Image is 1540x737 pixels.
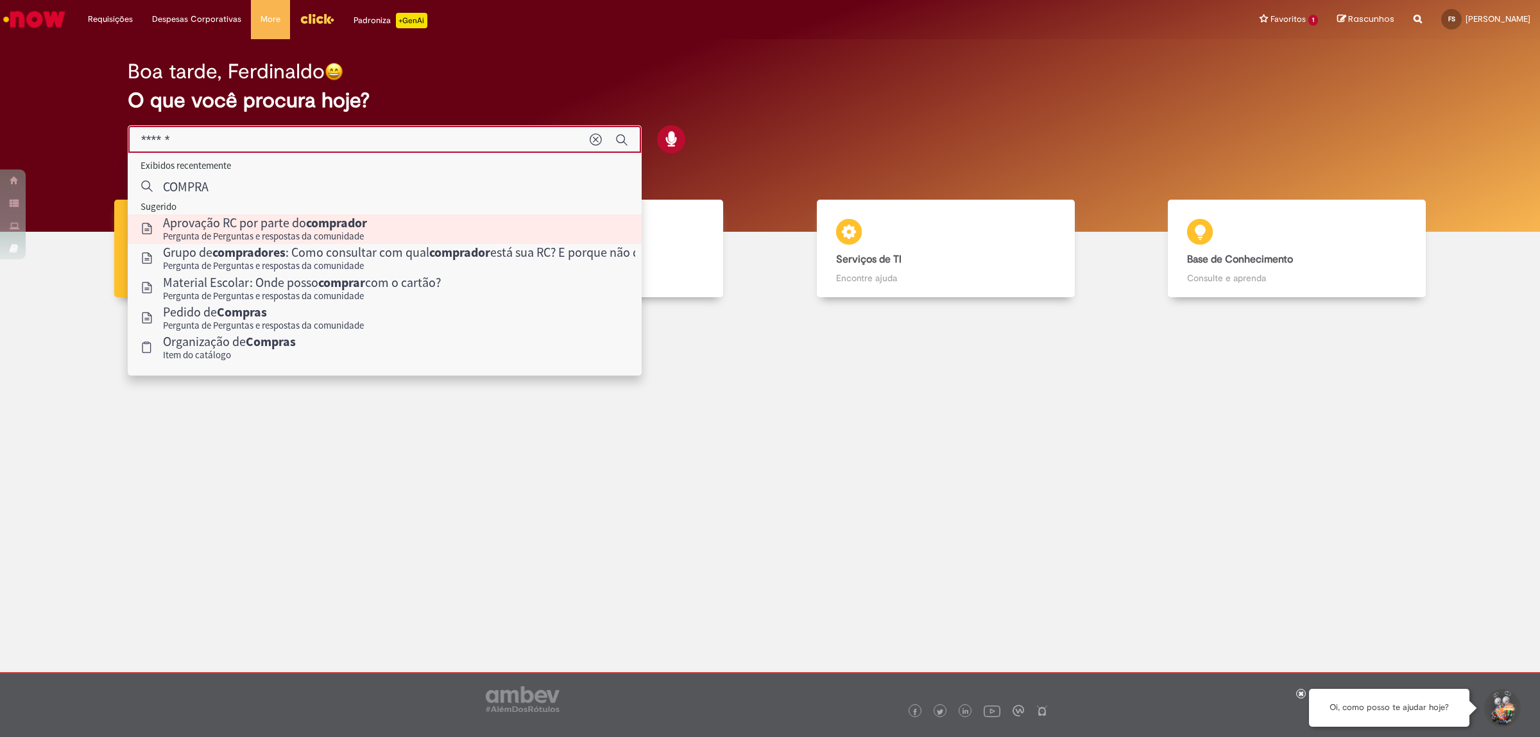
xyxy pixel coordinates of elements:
span: More [261,13,280,26]
a: Serviços de TI Encontre ajuda [770,200,1122,298]
img: logo_footer_youtube.png [984,702,1000,719]
a: Tirar dúvidas Tirar dúvidas com Lupi Assist e Gen Ai [67,200,419,298]
span: FS [1448,15,1455,23]
span: 1 [1308,15,1318,26]
span: Favoritos [1270,13,1306,26]
a: Base de Conhecimento Consulte e aprenda [1122,200,1473,298]
a: Rascunhos [1337,13,1394,26]
b: Serviços de TI [836,253,902,266]
button: Iniciar Conversa de Suporte [1482,689,1521,727]
img: logo_footer_twitter.png [937,709,943,715]
img: logo_footer_ambev_rotulo_gray.png [486,686,560,712]
span: Requisições [88,13,133,26]
div: Oi, como posso te ajudar hoje? [1309,689,1469,727]
p: Encontre ajuda [836,272,1056,284]
b: Base de Conhecimento [1187,253,1293,266]
img: ServiceNow [1,6,67,32]
h2: O que você procura hoje? [128,89,1412,112]
span: Despesas Corporativas [152,13,241,26]
img: logo_footer_facebook.png [912,709,918,715]
img: click_logo_yellow_360x200.png [300,9,334,28]
img: logo_footer_workplace.png [1013,705,1024,716]
span: [PERSON_NAME] [1466,13,1530,24]
div: Padroniza [354,13,427,28]
p: +GenAi [396,13,427,28]
img: logo_footer_linkedin.png [963,708,969,716]
h2: Boa tarde, Ferdinaldo [128,60,325,83]
span: Rascunhos [1348,13,1394,25]
img: happy-face.png [325,62,343,81]
img: logo_footer_naosei.png [1036,705,1048,716]
p: Consulte e aprenda [1187,272,1407,284]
